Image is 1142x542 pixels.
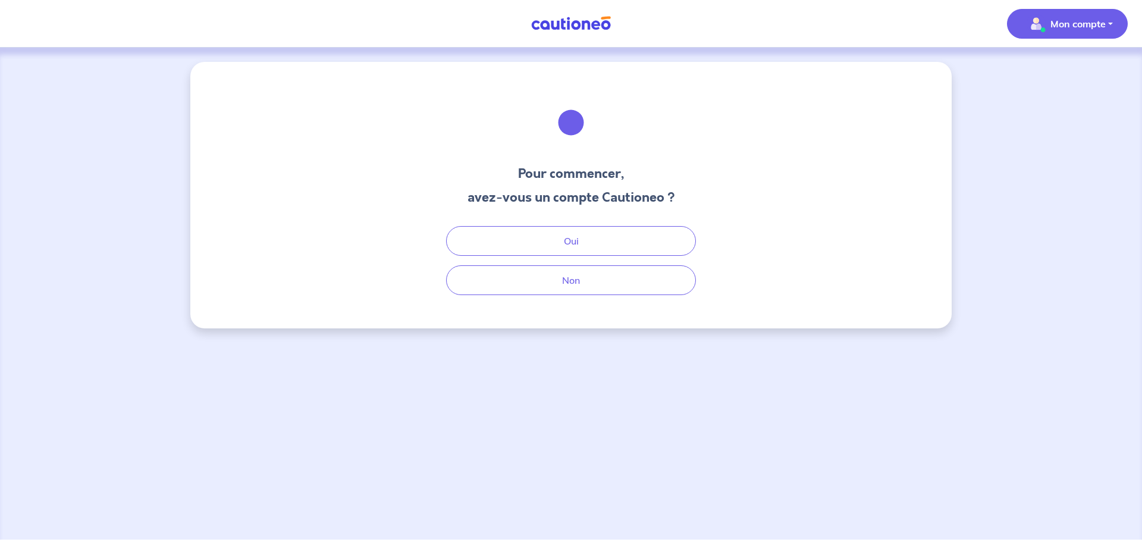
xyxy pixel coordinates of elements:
button: illu_account_valid_menu.svgMon compte [1007,9,1128,39]
button: Non [446,265,696,295]
h3: Pour commencer, [468,164,675,183]
img: Cautioneo [526,16,616,31]
img: illu_account_valid_menu.svg [1027,14,1046,33]
p: Mon compte [1050,17,1106,31]
button: Oui [446,226,696,256]
h3: avez-vous un compte Cautioneo ? [468,188,675,207]
img: illu_welcome.svg [539,90,603,155]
